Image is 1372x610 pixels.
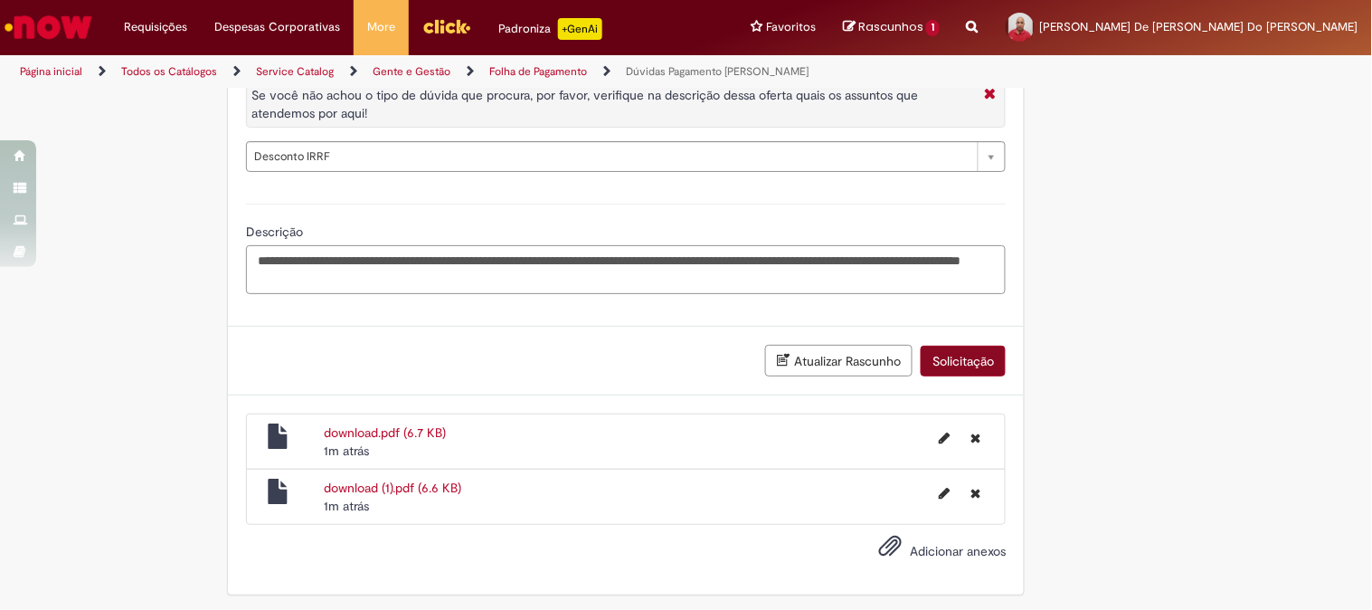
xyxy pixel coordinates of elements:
[928,479,960,508] button: Editar nome de arquivo download (1).pdf
[843,19,940,36] a: Rascunhos
[926,20,940,36] span: 1
[910,543,1006,559] span: Adicionar anexos
[367,18,395,36] span: More
[324,498,369,514] time: 30/08/2025 19:02:03
[14,55,901,89] ul: Trilhas de página
[251,87,918,121] span: Se você não achou o tipo de dúvida que procura, por favor, verifique na descrição dessa oferta qu...
[874,529,906,571] button: Adicionar anexos
[2,9,95,45] img: ServiceNow
[324,443,369,459] time: 30/08/2025 19:02:10
[960,479,991,508] button: Excluir download (1).pdf
[121,64,217,79] a: Todos os Catálogos
[324,443,369,459] span: 1m atrás
[921,346,1006,376] button: Solicitação
[1040,19,1358,34] span: [PERSON_NAME] De [PERSON_NAME] Do [PERSON_NAME]
[960,424,991,453] button: Excluir download.pdf
[246,245,1006,294] textarea: Descrição
[626,64,809,79] a: Dúvidas Pagamento [PERSON_NAME]
[928,424,960,453] button: Editar nome de arquivo download.pdf
[324,480,461,496] a: download (1).pdf (6.6 KB)
[324,498,369,514] span: 1m atrás
[979,86,1000,105] i: Fechar More information Por question_tipo_de_duvida
[373,64,450,79] a: Gente e Gestão
[558,18,602,40] p: +GenAi
[765,345,913,376] button: Atualizar Rascunho
[489,64,587,79] a: Folha de Pagamento
[324,424,446,441] a: download.pdf (6.7 KB)
[124,18,187,36] span: Requisições
[254,142,969,171] span: Desconto IRRF
[858,18,923,35] span: Rascunhos
[766,18,816,36] span: Favoritos
[498,18,602,40] div: Padroniza
[20,64,82,79] a: Página inicial
[422,13,471,40] img: click_logo_yellow_360x200.png
[256,64,334,79] a: Service Catalog
[246,224,307,240] span: Descrição
[214,18,340,36] span: Despesas Corporativas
